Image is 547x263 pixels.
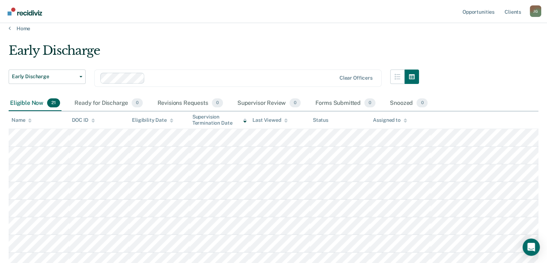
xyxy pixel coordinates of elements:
[530,5,541,17] button: Profile dropdown button
[290,98,301,108] span: 0
[416,98,428,108] span: 0
[212,98,223,108] span: 0
[9,70,86,84] button: Early Discharge
[236,95,302,111] div: Supervisor Review0
[9,95,61,111] div: Eligible Now21
[523,239,540,256] div: Open Intercom Messenger
[72,117,95,123] div: DOC ID
[364,98,375,108] span: 0
[9,43,419,64] div: Early Discharge
[47,98,60,108] span: 21
[12,73,77,80] span: Early Discharge
[339,75,373,81] div: Clear officers
[314,95,377,111] div: Forms Submitted0
[192,114,247,126] div: Supervision Termination Date
[373,117,407,123] div: Assigned to
[8,8,42,15] img: Recidiviz
[132,98,143,108] span: 0
[12,117,32,123] div: Name
[313,117,328,123] div: Status
[132,117,173,123] div: Eligibility Date
[530,5,541,17] div: J G
[73,95,144,111] div: Ready for Discharge0
[388,95,429,111] div: Snoozed0
[9,25,538,32] a: Home
[252,117,287,123] div: Last Viewed
[156,95,224,111] div: Revisions Requests0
